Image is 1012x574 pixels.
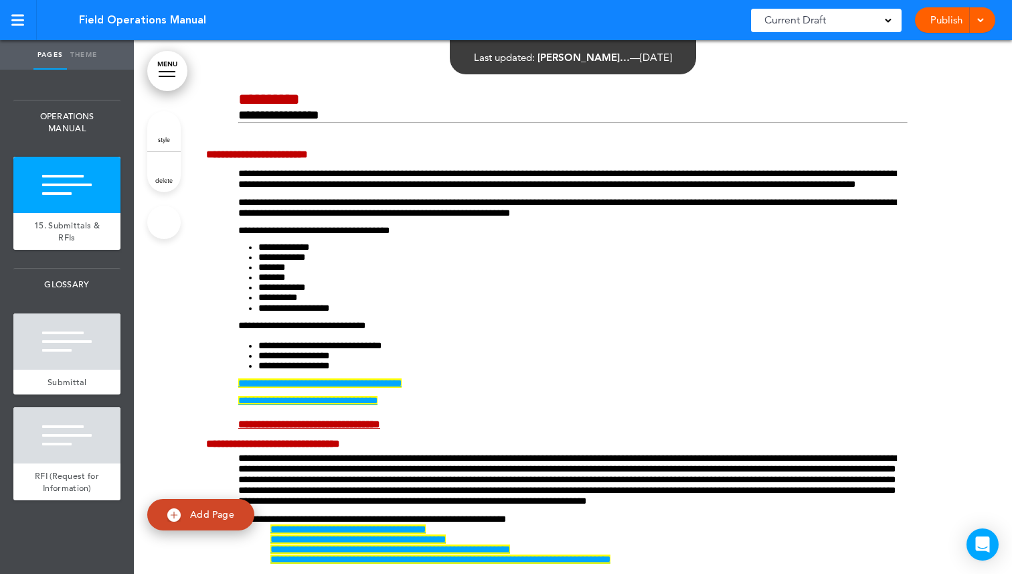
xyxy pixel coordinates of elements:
[764,11,826,29] span: Current Draft
[33,40,67,70] a: Pages
[13,269,120,301] span: GLOSSARY
[13,213,120,250] a: 15. Submittals & RFIs
[537,51,630,64] span: [PERSON_NAME]…
[79,13,206,27] span: Field Operations Manual
[35,470,99,494] span: RFI (Request for Information)
[13,370,120,395] a: Submittal
[966,528,999,561] div: Open Intercom Messenger
[67,40,100,70] a: Theme
[147,499,254,530] a: Add Page
[34,220,100,243] span: 15. Submittals & RFIs
[13,463,120,500] a: RFI (Request for Information)
[147,51,187,91] a: MENU
[155,176,173,184] span: delete
[48,376,86,388] span: Submittal
[13,100,120,144] span: OPERATIONS MANUAL
[167,508,181,522] img: add.svg
[474,51,535,64] span: Last updated:
[190,508,234,520] span: Add Page
[640,51,672,64] span: [DATE]
[925,7,967,33] a: Publish
[474,52,672,62] div: —
[158,135,170,143] span: style
[147,111,181,151] a: style
[147,152,181,192] a: delete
